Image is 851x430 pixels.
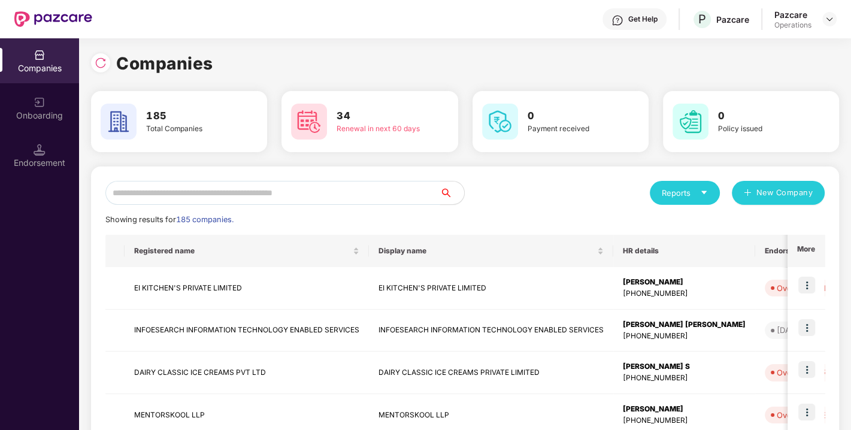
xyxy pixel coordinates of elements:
h3: 185 [146,108,234,124]
div: Get Help [628,14,658,24]
th: More [788,235,825,267]
h3: 34 [337,108,424,124]
div: Overdue - 98d [777,409,832,421]
span: 185 companies. [176,215,234,224]
div: Overdue - 119d [777,282,837,294]
div: Payment received [528,123,615,135]
th: Registered name [125,235,369,267]
th: Display name [369,235,613,267]
h1: Companies [116,50,213,77]
img: svg+xml;base64,PHN2ZyB4bWxucz0iaHR0cDovL3d3dy53My5vcmcvMjAwMC9zdmciIHdpZHRoPSI2MCIgaGVpZ2h0PSI2MC... [673,104,708,140]
img: svg+xml;base64,PHN2ZyB3aWR0aD0iMTQuNSIgaGVpZ2h0PSIxNC41IiB2aWV3Qm94PSIwIDAgMTYgMTYiIGZpbGw9Im5vbm... [34,144,46,156]
td: INFOESEARCH INFORMATION TECHNOLOGY ENABLED SERVICES [125,310,369,352]
th: HR details [613,235,755,267]
div: [PHONE_NUMBER] [623,373,746,384]
img: icon [798,319,815,336]
span: plus [744,189,752,198]
img: svg+xml;base64,PHN2ZyB4bWxucz0iaHR0cDovL3d3dy53My5vcmcvMjAwMC9zdmciIHdpZHRoPSI2MCIgaGVpZ2h0PSI2MC... [482,104,518,140]
div: Total Companies [146,123,234,135]
button: plusNew Company [732,181,825,205]
img: svg+xml;base64,PHN2ZyB4bWxucz0iaHR0cDovL3d3dy53My5vcmcvMjAwMC9zdmciIHdpZHRoPSI2MCIgaGVpZ2h0PSI2MC... [291,104,327,140]
div: Overdue - 17d [777,367,832,378]
img: svg+xml;base64,PHN2ZyBpZD0iSGVscC0zMngzMiIgeG1sbnM9Imh0dHA6Ly93d3cudzMub3JnLzIwMDAvc3ZnIiB3aWR0aD... [611,14,623,26]
div: [PERSON_NAME] [623,404,746,415]
button: search [440,181,465,205]
div: [PHONE_NUMBER] [623,288,746,299]
span: P [698,12,706,26]
span: caret-down [700,189,708,196]
span: New Company [756,187,813,199]
div: Pazcare [716,14,749,25]
span: Showing results for [105,215,234,224]
img: svg+xml;base64,PHN2ZyB3aWR0aD0iMjAiIGhlaWdodD0iMjAiIHZpZXdCb3g9IjAgMCAyMCAyMCIgZmlsbD0ibm9uZSIgeG... [34,96,46,108]
div: Reports [662,187,708,199]
img: icon [798,277,815,293]
span: Display name [378,246,595,256]
img: svg+xml;base64,PHN2ZyB4bWxucz0iaHR0cDovL3d3dy53My5vcmcvMjAwMC9zdmciIHdpZHRoPSI2MCIgaGVpZ2h0PSI2MC... [101,104,137,140]
div: Operations [774,20,811,30]
img: svg+xml;base64,PHN2ZyBpZD0iRHJvcGRvd24tMzJ4MzIiIHhtbG5zPSJodHRwOi8vd3d3LnczLm9yZy8yMDAwL3N2ZyIgd2... [825,14,834,24]
div: [PERSON_NAME] [PERSON_NAME] [623,319,746,331]
div: [PHONE_NUMBER] [623,331,746,342]
img: New Pazcare Logo [14,11,92,27]
span: Endorsements [765,246,833,256]
td: DAIRY CLASSIC ICE CREAMS PVT LTD [125,352,369,394]
img: icon [798,361,815,378]
img: svg+xml;base64,PHN2ZyBpZD0iQ29tcGFuaWVzIiB4bWxucz0iaHR0cDovL3d3dy53My5vcmcvMjAwMC9zdmciIHdpZHRoPS... [34,49,46,61]
img: icon [798,404,815,420]
span: search [440,188,464,198]
td: EI KITCHEN'S PRIVATE LIMITED [369,267,613,310]
div: [PHONE_NUMBER] [623,415,746,426]
span: Registered name [134,246,350,256]
td: DAIRY CLASSIC ICE CREAMS PRIVATE LIMITED [369,352,613,394]
td: INFOESEARCH INFORMATION TECHNOLOGY ENABLED SERVICES [369,310,613,352]
div: [PERSON_NAME] [623,277,746,288]
div: Pazcare [774,9,811,20]
div: [PERSON_NAME] S [623,361,746,373]
h3: 0 [528,108,615,124]
div: Policy issued [718,123,805,135]
img: svg+xml;base64,PHN2ZyBpZD0iUmVsb2FkLTMyeDMyIiB4bWxucz0iaHR0cDovL3d3dy53My5vcmcvMjAwMC9zdmciIHdpZH... [95,57,107,69]
h3: 0 [718,108,805,124]
div: [DATE] [777,324,802,336]
td: EI KITCHEN'S PRIVATE LIMITED [125,267,369,310]
div: Renewal in next 60 days [337,123,424,135]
